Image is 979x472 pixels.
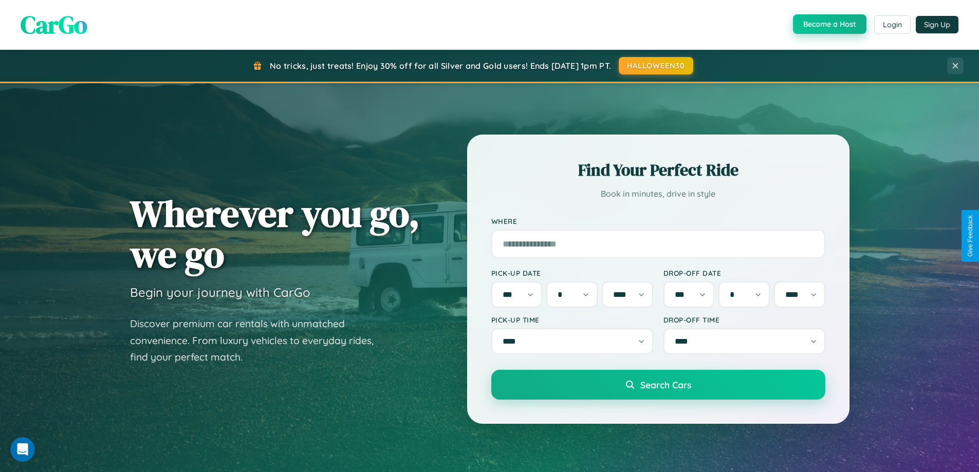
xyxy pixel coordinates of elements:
span: CarGo [21,8,87,42]
span: Search Cars [640,379,691,390]
p: Book in minutes, drive in style [491,186,825,201]
label: Drop-off Date [663,269,825,277]
h2: Find Your Perfect Ride [491,159,825,181]
span: No tricks, just treats! Enjoy 30% off for all Silver and Gold users! Ends [DATE] 1pm PT. [270,61,611,71]
button: Become a Host [793,14,866,34]
button: HALLOWEEN30 [619,57,693,74]
label: Pick-up Time [491,315,653,324]
label: Where [491,217,825,225]
button: Sign Up [916,16,958,33]
button: Login [874,15,911,34]
div: Give Feedback [967,215,974,257]
iframe: Intercom live chat [10,437,35,462]
p: Discover premium car rentals with unmatched convenience. From luxury vehicles to everyday rides, ... [130,315,387,366]
label: Drop-off Time [663,315,825,324]
h3: Begin your journey with CarGo [130,285,310,300]
h1: Wherever you go, we go [130,193,420,274]
button: Search Cars [491,370,825,400]
label: Pick-up Date [491,269,653,277]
